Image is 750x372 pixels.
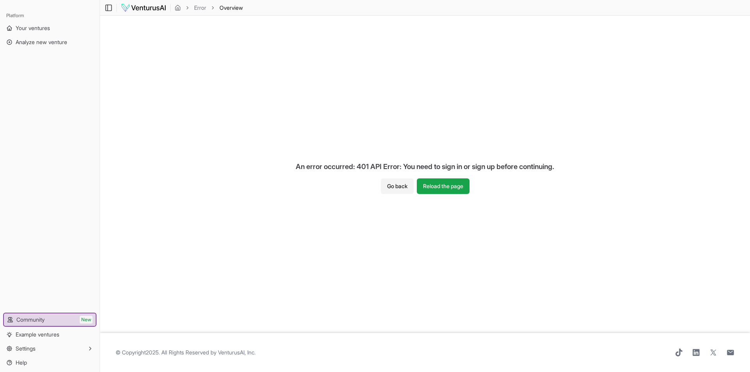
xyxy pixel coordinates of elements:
[4,313,96,326] a: CommunityNew
[417,178,470,194] button: Reload the page
[121,3,166,12] img: logo
[16,316,45,324] span: Community
[381,178,414,194] button: Go back
[3,9,96,22] div: Platform
[16,345,36,352] span: Settings
[194,4,206,12] a: Error
[218,349,254,356] a: VenturusAI, Inc
[3,22,96,34] a: Your ventures
[80,316,93,324] span: New
[16,38,67,46] span: Analyze new venture
[3,356,96,369] a: Help
[116,349,255,356] span: © Copyright 2025 . All Rights Reserved by .
[175,4,243,12] nav: breadcrumb
[220,4,243,12] span: Overview
[3,342,96,355] button: Settings
[16,24,50,32] span: Your ventures
[3,36,96,48] a: Analyze new venture
[16,331,59,338] span: Example ventures
[3,328,96,341] a: Example ventures
[16,359,27,367] span: Help
[289,155,561,178] div: An error occurred: 401 API Error: You need to sign in or sign up before continuing.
